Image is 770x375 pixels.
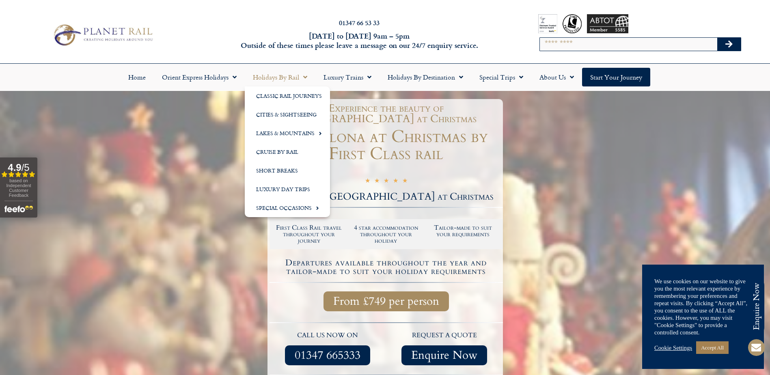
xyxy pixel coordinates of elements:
[717,38,741,51] button: Search
[654,344,692,351] a: Cookie Settings
[275,224,344,244] h2: First Class Rail travel throughout your journey
[245,142,330,161] a: Cruise by Rail
[333,296,439,306] span: From £749 per person
[401,345,487,365] a: Enquire Now
[274,103,499,124] h1: Experience the beauty of [GEOGRAPHIC_DATA] at Christmas
[271,259,502,276] h4: Departures available throughout the year and tailor-made to suit your holiday requirements
[380,68,471,86] a: Holidays by Destination
[352,224,421,244] h2: 4 star accommodation throughout your holiday
[274,330,382,341] p: call us now on
[245,180,330,198] a: Luxury Day Trips
[50,22,155,48] img: Planet Rail Train Holidays Logo
[582,68,650,86] a: Start your Journey
[315,68,380,86] a: Luxury Trains
[207,31,511,50] h6: [DATE] to [DATE] 9am – 5pm Outside of these times please leave a message on our 24/7 enquiry serv...
[531,68,582,86] a: About Us
[390,330,499,341] p: request a quote
[411,350,477,360] span: Enquire Now
[154,68,245,86] a: Orient Express Holidays
[120,68,154,86] a: Home
[245,86,330,105] a: Classic Rail Journeys
[402,177,408,186] i: ★
[245,124,330,142] a: Lakes & Mountains
[374,177,380,186] i: ★
[245,198,330,217] a: Special Occasions
[245,86,330,217] ul: Holidays by Rail
[365,177,370,186] i: ★
[339,18,380,27] a: 01347 66 53 33
[654,278,752,336] div: We use cookies on our website to give you the most relevant experience by remembering your prefer...
[393,177,398,186] i: ★
[324,291,449,311] a: From £749 per person
[270,128,503,162] h1: Barcelona at Christmas by First Class rail
[295,350,360,360] span: 01347 665333
[285,345,370,365] a: 01347 665333
[471,68,531,86] a: Special Trips
[245,68,315,86] a: Holidays by Rail
[270,192,503,202] h2: Travel to [GEOGRAPHIC_DATA] at Christmas
[245,161,330,180] a: Short Breaks
[365,176,408,186] div: 5/5
[4,68,766,86] nav: Menu
[245,105,330,124] a: Cities & Sightseeing
[429,224,498,237] h2: Tailor-made to suit your requirements
[384,177,389,186] i: ★
[696,341,729,354] a: Accept All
